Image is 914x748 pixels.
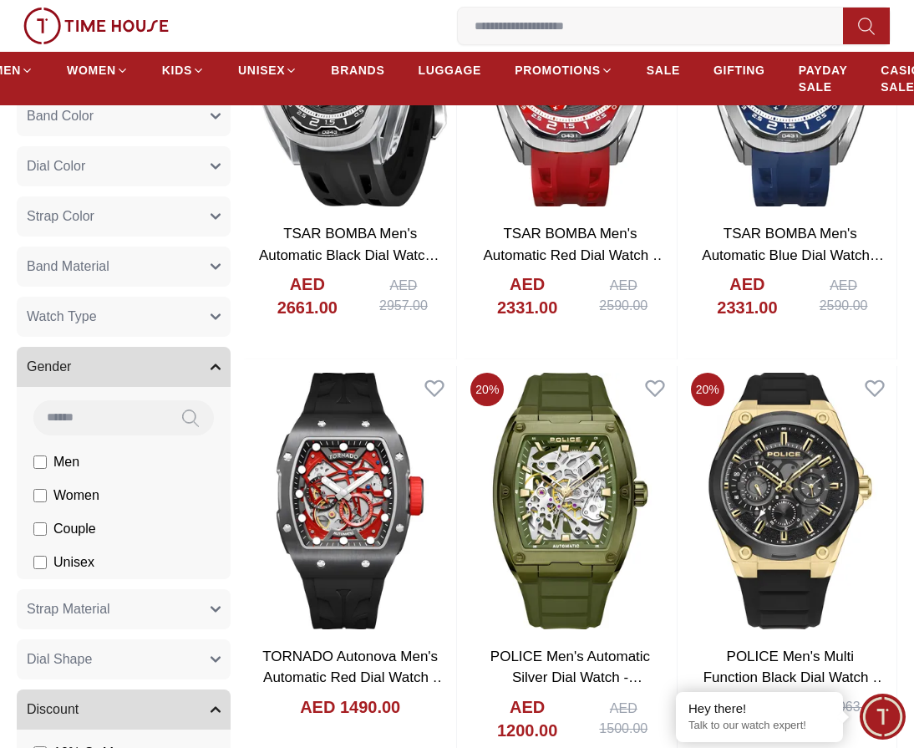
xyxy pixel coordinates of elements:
span: Band Color [27,106,94,126]
span: BRANDS [331,62,384,79]
input: Unisex [33,556,47,569]
a: POLICE Men's Multi Function Black Dial Watch - PEWJQ2203241 [703,649,887,707]
span: Gender [27,357,71,377]
button: Dial Color [17,146,231,186]
span: LUGGAGE [418,62,481,79]
span: Women [53,486,99,506]
span: SALE [647,62,680,79]
span: Discount [27,700,79,720]
h4: AED 1200.00 [477,695,577,742]
button: Strap Color [17,196,231,237]
input: Women [33,489,47,502]
span: Dial Color [27,156,85,176]
button: Band Color [17,96,231,136]
span: Watch Type [27,307,97,327]
button: Discount [17,689,231,730]
a: POLICE Men's Automatic Silver Dial Watch - PEWJR0005906 [490,649,650,707]
a: PAYDAY SALE [799,55,848,102]
span: PAYDAY SALE [799,62,848,95]
a: SALE [647,55,680,85]
img: ... [23,8,169,44]
button: Gender [17,347,231,387]
button: Band Material [17,247,231,287]
span: Unisex [53,552,94,572]
div: Chat Widget [860,694,906,740]
a: TSAR BOMBA Men's Automatic Red Dial Watch - TB8213A-04 SET [483,226,667,284]
h4: AED 1490.00 [300,695,400,719]
button: Dial Shape [17,639,231,679]
span: Couple [53,519,96,539]
a: LUGGAGE [418,55,481,85]
h4: AED 2331.00 [698,272,798,319]
span: KIDS [162,62,192,79]
a: WOMEN [67,55,129,85]
a: GIFTING [713,55,765,85]
span: 20 % [470,373,504,406]
p: Talk to our watch expert! [688,719,830,733]
span: GIFTING [713,62,765,79]
a: BRANDS [331,55,384,85]
span: Strap Material [27,599,110,619]
a: TSAR BOMBA Men's Automatic Blue Dial Watch - TB8213A-03 SET [702,226,884,284]
span: Band Material [27,257,109,277]
div: AED 1500.00 [584,699,663,739]
input: Men [33,455,47,469]
a: TSAR BOMBA Men's Automatic Black Dial Watch - TB8213A-06 SET [259,226,442,284]
span: PROMOTIONS [515,62,601,79]
a: KIDS [162,55,205,85]
a: UNISEX [238,55,297,85]
div: Hey there! [688,700,830,717]
div: AED 2590.00 [584,276,663,316]
span: UNISEX [238,62,285,79]
img: TORNADO Autonova Men's Automatic Red Dial Watch - T24302-XSBB [244,366,456,636]
a: TORNADO Autonova Men's Automatic Red Dial Watch - T24302-XSBB [262,649,446,707]
input: Couple [33,522,47,536]
img: POLICE Men's Multi Function Black Dial Watch - PEWJQ2203241 [684,366,896,636]
span: Men [53,452,79,472]
h4: AED 2661.00 [257,272,358,319]
span: 20 % [691,373,724,406]
span: WOMEN [67,62,116,79]
button: Strap Material [17,589,231,629]
a: PROMOTIONS [515,55,613,85]
img: POLICE Men's Automatic Silver Dial Watch - PEWJR0005906 [464,366,676,636]
span: Dial Shape [27,649,92,669]
div: AED 2957.00 [364,276,444,316]
div: AED 2590.00 [804,276,883,316]
button: Watch Type [17,297,231,337]
span: Strap Color [27,206,94,226]
h4: AED 2331.00 [477,272,577,319]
